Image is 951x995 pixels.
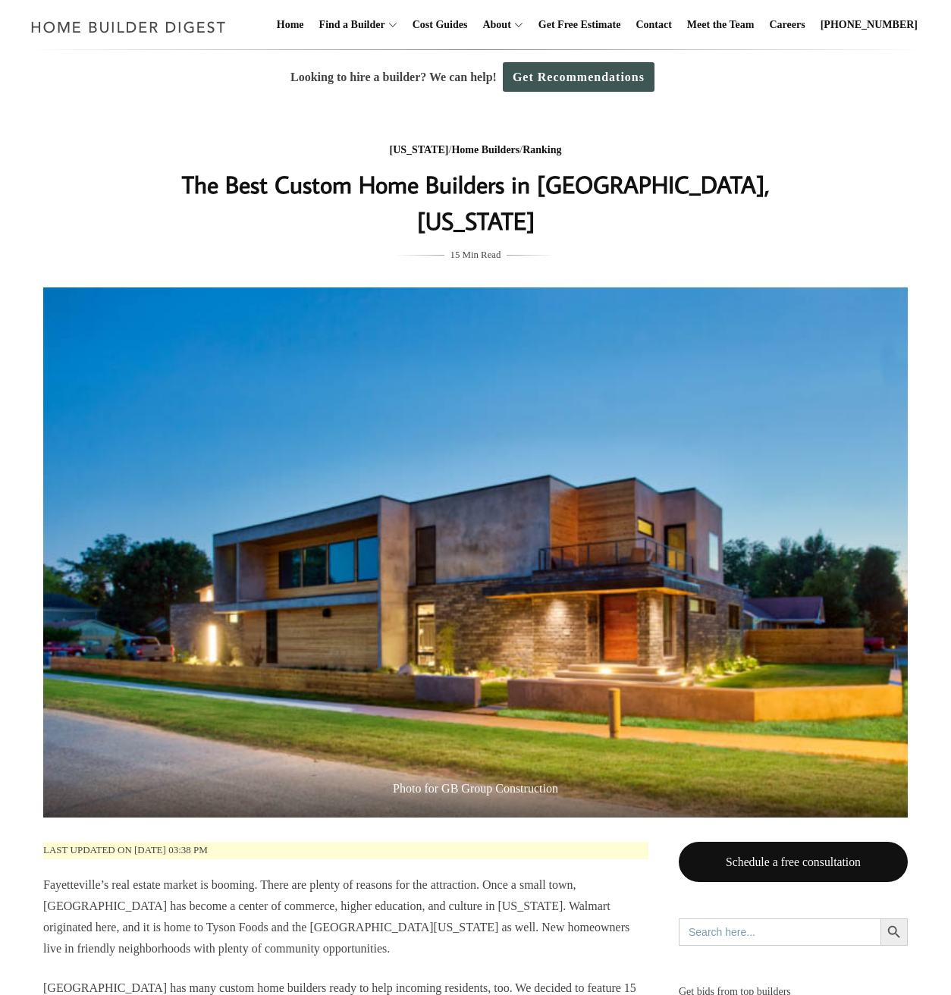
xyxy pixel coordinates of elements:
div: / / [173,141,778,160]
a: [US_STATE] [389,144,448,155]
a: Ranking [523,144,561,155]
a: Home Builders [451,144,519,155]
svg: Search [886,924,902,940]
a: Get Free Estimate [532,1,627,49]
a: About [476,1,510,49]
a: Contact [629,1,677,49]
img: Home Builder Digest [24,12,233,42]
a: Schedule a free consultation [679,842,908,882]
a: Careers [764,1,811,49]
span: 15 Min Read [450,246,501,263]
a: Cost Guides [406,1,474,49]
a: Find a Builder [313,1,385,49]
a: Home [271,1,310,49]
a: [PHONE_NUMBER] [814,1,924,49]
input: Search here... [679,918,880,946]
h1: The Best Custom Home Builders in [GEOGRAPHIC_DATA], [US_STATE] [173,166,778,239]
span: Photo for GB Group Construction [43,766,908,818]
a: Get Recommendations [503,62,654,92]
span: Fayetteville’s real estate market is booming. There are plenty of reasons for the attraction. Onc... [43,878,629,955]
a: Meet the Team [681,1,761,49]
p: Last updated on [DATE] 03:38 pm [43,842,648,859]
